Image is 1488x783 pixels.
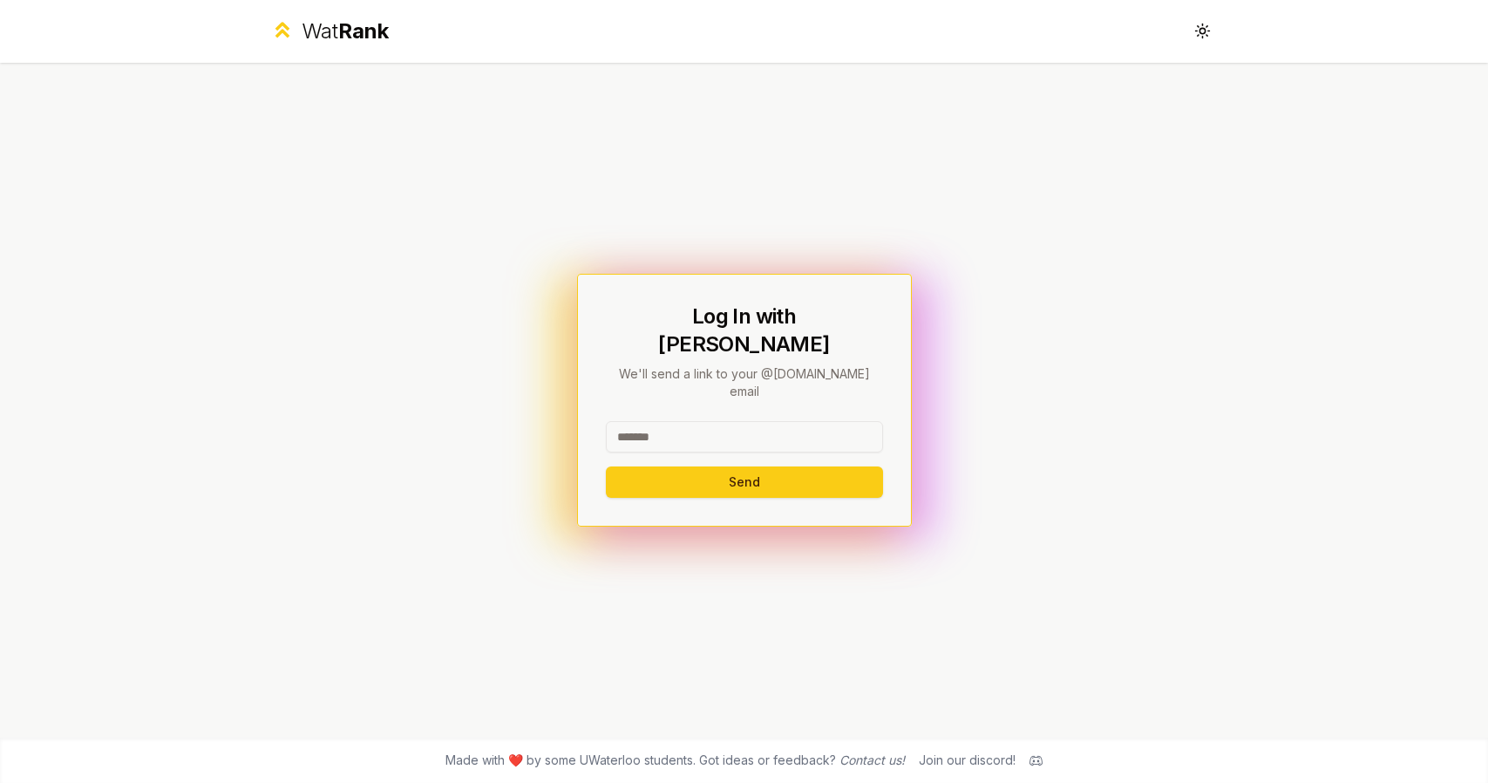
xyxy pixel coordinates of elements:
[338,18,389,44] span: Rank
[839,752,905,767] a: Contact us!
[606,466,883,498] button: Send
[445,752,905,769] span: Made with ❤️ by some UWaterloo students. Got ideas or feedback?
[919,752,1016,769] div: Join our discord!
[606,365,883,400] p: We'll send a link to your @[DOMAIN_NAME] email
[302,17,389,45] div: Wat
[606,303,883,358] h1: Log In with [PERSON_NAME]
[270,17,390,45] a: WatRank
